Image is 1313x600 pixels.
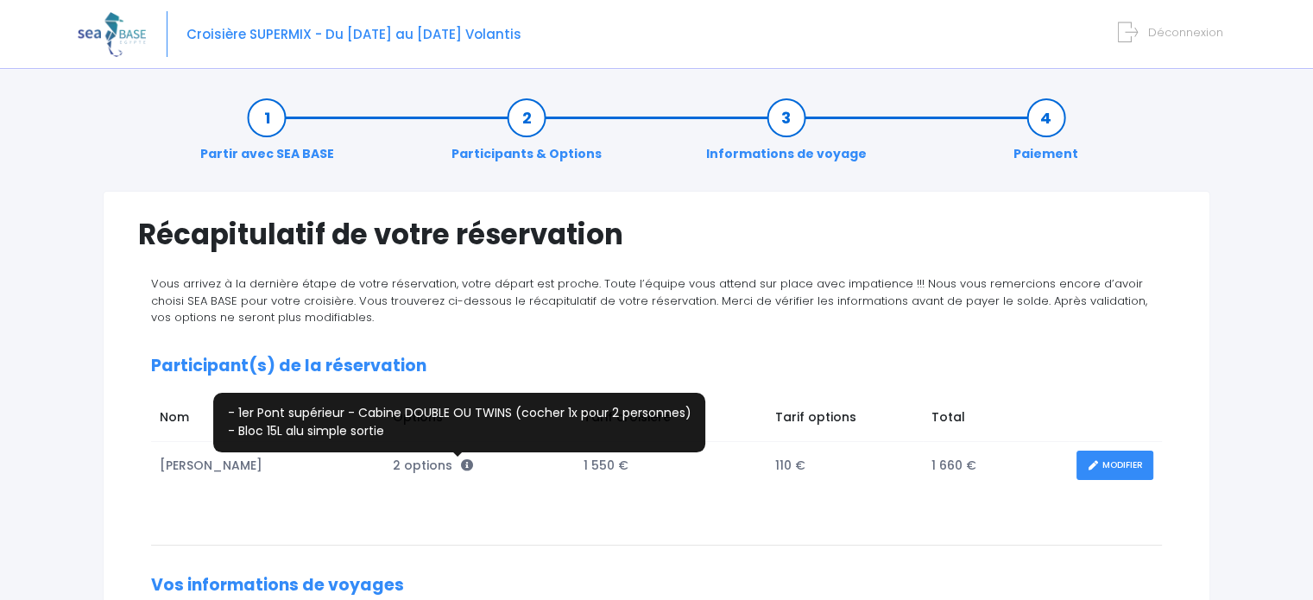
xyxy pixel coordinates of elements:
[1148,24,1223,41] span: Déconnexion
[1005,109,1087,163] a: Paiement
[698,109,875,163] a: Informations de voyage
[151,442,384,489] td: [PERSON_NAME]
[219,395,700,440] p: - 1er Pont supérieur - Cabine DOUBLE OU TWINS (cocher 1x pour 2 personnes) - Bloc 15L alu simple ...
[151,357,1162,376] h2: Participant(s) de la réservation
[767,400,923,441] td: Tarif options
[923,442,1068,489] td: 1 660 €
[186,25,521,43] span: Croisière SUPERMIX - Du [DATE] au [DATE] Volantis
[151,400,384,441] td: Nom
[575,442,767,489] td: 1 550 €
[192,109,343,163] a: Partir avec SEA BASE
[443,109,610,163] a: Participants & Options
[393,457,473,474] span: 2 options
[767,442,923,489] td: 110 €
[151,275,1147,325] span: Vous arrivez à la dernière étape de votre réservation, votre départ est proche. Toute l’équipe vo...
[923,400,1068,441] td: Total
[138,218,1175,251] h1: Récapitulatif de votre réservation
[151,576,1162,596] h2: Vos informations de voyages
[1076,451,1153,481] a: MODIFIER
